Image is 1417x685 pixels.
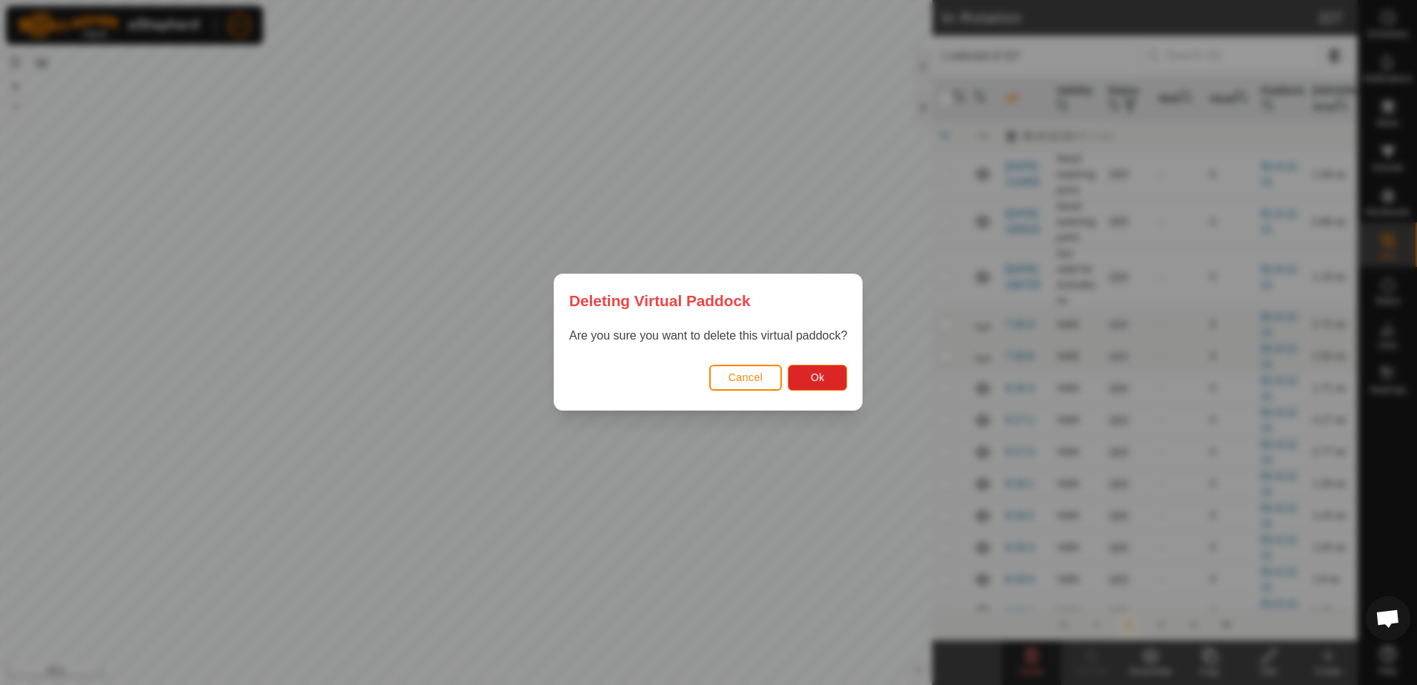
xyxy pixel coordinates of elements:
[569,289,751,312] span: Deleting Virtual Paddock
[729,372,763,384] span: Cancel
[709,365,783,391] button: Cancel
[569,328,847,345] p: Are you sure you want to delete this virtual paddock?
[1366,596,1410,641] div: Open chat
[789,365,848,391] button: Ok
[811,372,825,384] span: Ok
